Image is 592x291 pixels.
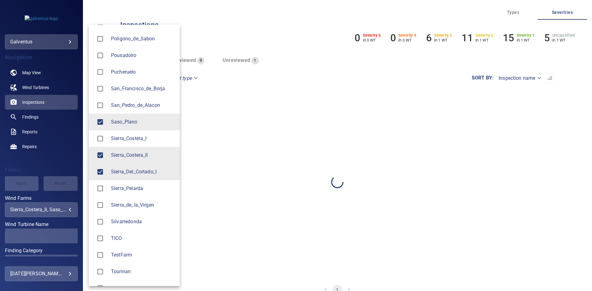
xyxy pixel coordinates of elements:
div: Wind Farms Pousadoiro [111,52,175,59]
span: Sierra_Costera_II [111,152,175,159]
div: Wind Farms Silvarredonda [111,218,175,225]
span: Sierra_Costera_II [94,149,107,162]
div: Wind Farms Sierra_Del_Cortado_I [111,168,175,176]
span: Pousadoiro [94,49,107,62]
span: Sierra_Costera_I [94,132,107,145]
span: Poligono_de_Sabon [94,32,107,45]
span: Sierra_de_la_Virgen [94,199,107,212]
span: San_Francisco_de_Borja [94,82,107,95]
span: San_Pedro_de_Alacon [111,102,175,109]
div: Wind Farms Sierra_Costera_II [111,152,175,159]
span: Sierra_Del_Cortado_I [111,168,175,176]
span: Tourinan [111,268,175,275]
div: Wind Farms Pucheruelo [111,68,175,76]
div: Wind Farms Sierra_de_la_Virgen [111,201,175,209]
div: Wind Farms San_Pedro_de_Alacon [111,102,175,109]
div: Wind Farms Sierra_Costera_I [111,135,175,142]
div: Wind Farms Poligono_de_Sabon [111,35,175,42]
span: TestFarm [111,251,175,259]
div: Wind Farms Tourinan [111,268,175,275]
span: Silvarredonda [111,218,175,225]
span: Saso_Plano [94,115,107,128]
span: Poligono_de_Sabon [111,35,175,42]
div: Wind Farms San_Francisco_de_Borja [111,85,175,92]
span: Pena_del_Gato [94,16,107,29]
span: San_Francisco_de_Borja [111,85,175,92]
span: TestFarm [94,249,107,261]
span: Pousadoiro [111,52,175,59]
div: Wind Farms Saso_Plano [111,118,175,126]
span: Tourinan [94,265,107,278]
span: Sierra_Pelarda [94,182,107,195]
span: TICO [111,235,175,242]
span: Sierra_Del_Cortado_I [94,165,107,178]
span: San_Pedro_de_Alacon [94,99,107,112]
span: Silvarredonda [94,215,107,228]
span: Saso_Plano [111,118,175,126]
span: Pucheruelo [94,66,107,79]
span: Pucheruelo [111,68,175,76]
div: Wind Farms Sierra_Pelarda [111,185,175,192]
span: TICO [94,232,107,245]
span: Sierra_de_la_Virgen [111,201,175,209]
div: Wind Farms TICO [111,235,175,242]
div: Wind Farms TestFarm [111,251,175,259]
span: Sierra_Costera_I [111,135,175,142]
span: Sierra_Pelarda [111,185,175,192]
